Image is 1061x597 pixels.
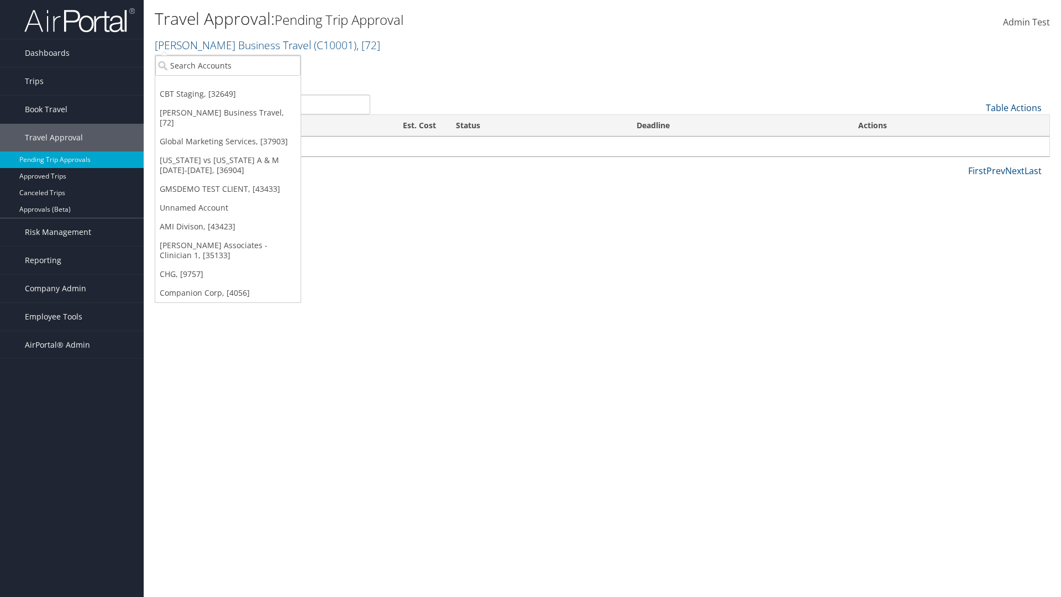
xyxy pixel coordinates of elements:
[25,247,61,274] span: Reporting
[275,11,403,29] small: Pending Trip Approval
[155,137,1049,156] td: No travel approvals pending
[155,265,301,284] a: CHG, [9757]
[314,38,356,53] span: ( C10001 )
[25,218,91,246] span: Risk Management
[968,165,986,177] a: First
[225,115,446,137] th: Est. Cost: activate to sort column ascending
[24,7,135,33] img: airportal-logo.png
[25,67,44,95] span: Trips
[25,275,86,302] span: Company Admin
[627,115,848,137] th: Deadline: activate to sort column descending
[155,132,301,151] a: Global Marketing Services, [37903]
[155,103,301,132] a: [PERSON_NAME] Business Travel, [72]
[155,217,301,236] a: AMI Divison, [43423]
[25,331,90,359] span: AirPortal® Admin
[1005,165,1025,177] a: Next
[356,38,380,53] span: , [ 72 ]
[986,102,1042,114] a: Table Actions
[1003,16,1050,28] span: Admin Test
[155,7,752,30] h1: Travel Approval:
[155,38,380,53] a: [PERSON_NAME] Business Travel
[155,58,752,72] p: Filter:
[25,39,70,67] span: Dashboards
[25,303,82,331] span: Employee Tools
[25,124,83,151] span: Travel Approval
[155,180,301,198] a: GMSDEMO TEST CLIENT, [43433]
[1025,165,1042,177] a: Last
[446,115,627,137] th: Status: activate to sort column ascending
[155,151,301,180] a: [US_STATE] vs [US_STATE] A & M [DATE]-[DATE], [36904]
[155,236,301,265] a: [PERSON_NAME] Associates - Clinician 1, [35133]
[155,55,301,76] input: Search Accounts
[155,284,301,302] a: Companion Corp, [4056]
[25,96,67,123] span: Book Travel
[155,198,301,217] a: Unnamed Account
[155,85,301,103] a: CBT Staging, [32649]
[848,115,1049,137] th: Actions
[1003,6,1050,40] a: Admin Test
[986,165,1005,177] a: Prev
